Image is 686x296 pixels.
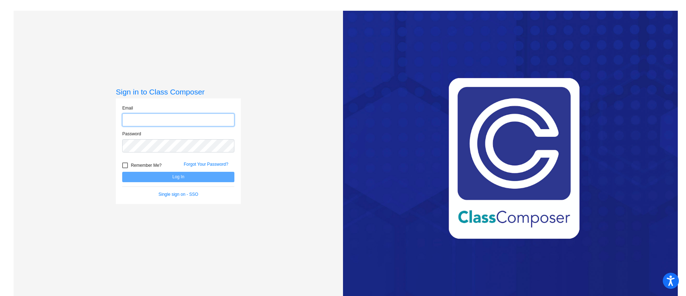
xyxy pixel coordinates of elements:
[122,105,133,111] label: Email
[122,131,141,137] label: Password
[159,192,198,197] a: Single sign on - SSO
[184,162,228,167] a: Forgot Your Password?
[131,161,161,170] span: Remember Me?
[116,87,241,96] h3: Sign in to Class Composer
[122,172,234,182] button: Log In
